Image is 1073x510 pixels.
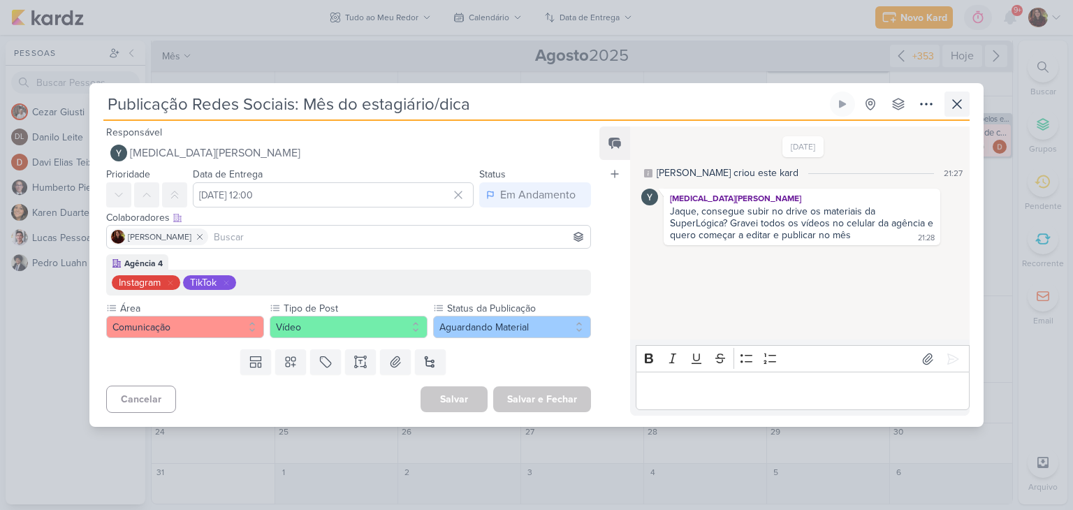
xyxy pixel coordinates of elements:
label: Responsável [106,126,162,138]
button: Vídeo [270,316,428,338]
label: Prioridade [106,168,150,180]
button: Aguardando Material [433,316,591,338]
div: Instagram [119,275,161,290]
span: [MEDICAL_DATA][PERSON_NAME] [130,145,300,161]
div: Ligar relógio [837,99,848,110]
div: Jaque, consegue subir no drive os materiais da SuperLógica? Gravei todos os vídeos no celular da ... [670,205,936,241]
label: Status da Publicação [446,301,591,316]
div: TikTok [190,275,217,290]
div: Colaboradores [106,210,591,225]
button: Em Andamento [479,182,591,207]
div: Agência 4 [124,257,163,270]
label: Data de Entrega [193,168,263,180]
div: Em Andamento [500,187,576,203]
img: Yasmin Marchiori [110,145,127,161]
div: 21:28 [918,233,935,244]
div: Editor editing area: main [636,372,970,410]
button: Comunicação [106,316,264,338]
img: Jaqueline Molina [111,230,125,244]
label: Tipo de Post [282,301,428,316]
div: Editor toolbar [636,345,970,372]
div: [MEDICAL_DATA][PERSON_NAME] [666,191,937,205]
button: Cancelar [106,386,176,413]
input: Buscar [211,228,587,245]
button: [MEDICAL_DATA][PERSON_NAME] [106,140,591,166]
input: Select a date [193,182,474,207]
label: Status [479,168,506,180]
label: Área [119,301,264,316]
div: 21:27 [944,167,963,180]
input: Kard Sem Título [103,92,827,117]
span: [PERSON_NAME] [128,231,191,243]
img: Yasmin Marchiori [641,189,658,205]
div: [PERSON_NAME] criou este kard [657,166,798,180]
